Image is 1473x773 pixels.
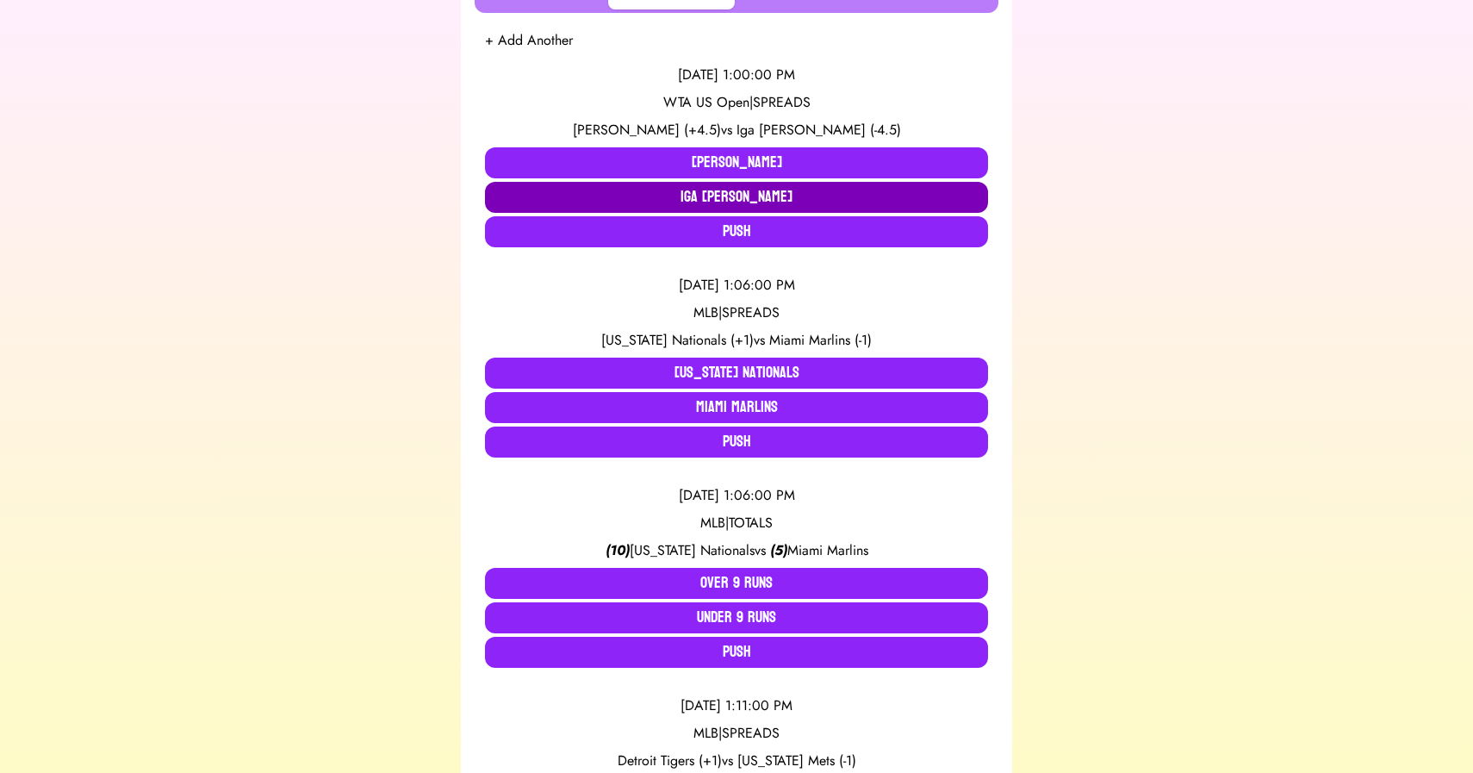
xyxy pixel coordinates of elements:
[573,120,721,140] span: [PERSON_NAME] (+4.5)
[606,540,630,560] span: ( 10 )
[485,392,988,423] button: Miami Marlins
[770,540,787,560] span: ( 5 )
[485,751,988,771] div: vs
[485,602,988,633] button: Under 9 Runs
[485,182,988,213] button: Iga [PERSON_NAME]
[737,751,856,770] span: [US_STATE] Mets (-1)
[485,216,988,247] button: Push
[485,302,988,323] div: MLB | SPREADS
[485,637,988,668] button: Push
[769,330,872,350] span: Miami Marlins (-1)
[485,275,988,296] div: [DATE] 1:06:00 PM
[601,330,754,350] span: [US_STATE] Nationals (+1)
[485,120,988,140] div: vs
[485,427,988,458] button: Push
[485,147,988,178] button: [PERSON_NAME]
[485,30,573,51] button: + Add Another
[485,330,988,351] div: vs
[485,358,988,389] button: [US_STATE] Nationals
[485,485,988,506] div: [DATE] 1:06:00 PM
[485,513,988,533] div: MLB | TOTALS
[485,65,988,85] div: [DATE] 1:00:00 PM
[630,540,755,560] span: [US_STATE] Nationals
[485,568,988,599] button: Over 9 Runs
[485,695,988,716] div: [DATE] 1:11:00 PM
[736,120,901,140] span: Iga [PERSON_NAME] (-4.5)
[485,92,988,113] div: WTA US Open | SPREADS
[485,540,988,561] div: vs
[485,723,988,744] div: MLB | SPREADS
[787,540,868,560] span: Miami Marlins
[618,751,722,770] span: Detroit Tigers (+1)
